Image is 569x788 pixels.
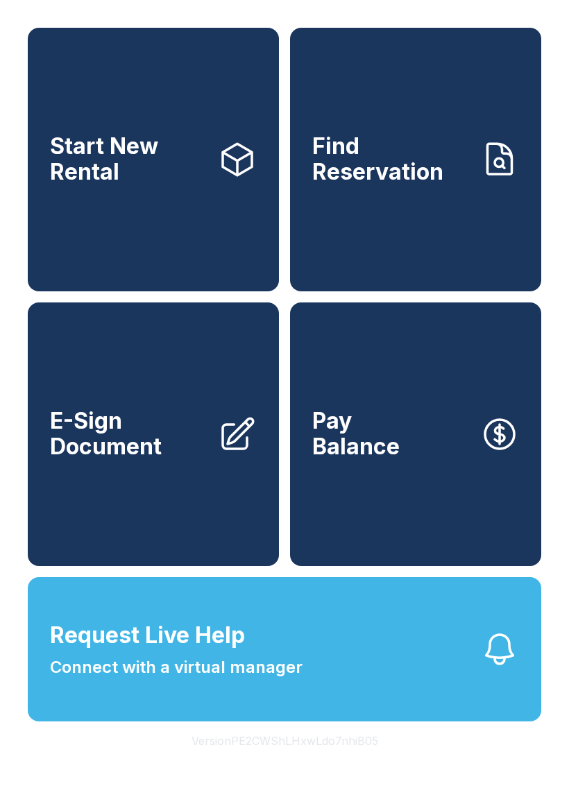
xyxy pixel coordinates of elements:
button: Request Live HelpConnect with a virtual manager [28,577,541,721]
a: Start New Rental [28,28,279,291]
span: Find Reservation [312,134,469,185]
button: VersionPE2CWShLHxwLdo7nhiB05 [180,721,389,760]
a: E-Sign Document [28,302,279,566]
span: Request Live Help [50,619,245,652]
span: Pay Balance [312,409,400,459]
a: PayBalance [290,302,541,566]
a: Find Reservation [290,28,541,291]
span: Connect with a virtual manager [50,655,303,680]
span: E-Sign Document [50,409,207,459]
span: Start New Rental [50,134,207,185]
